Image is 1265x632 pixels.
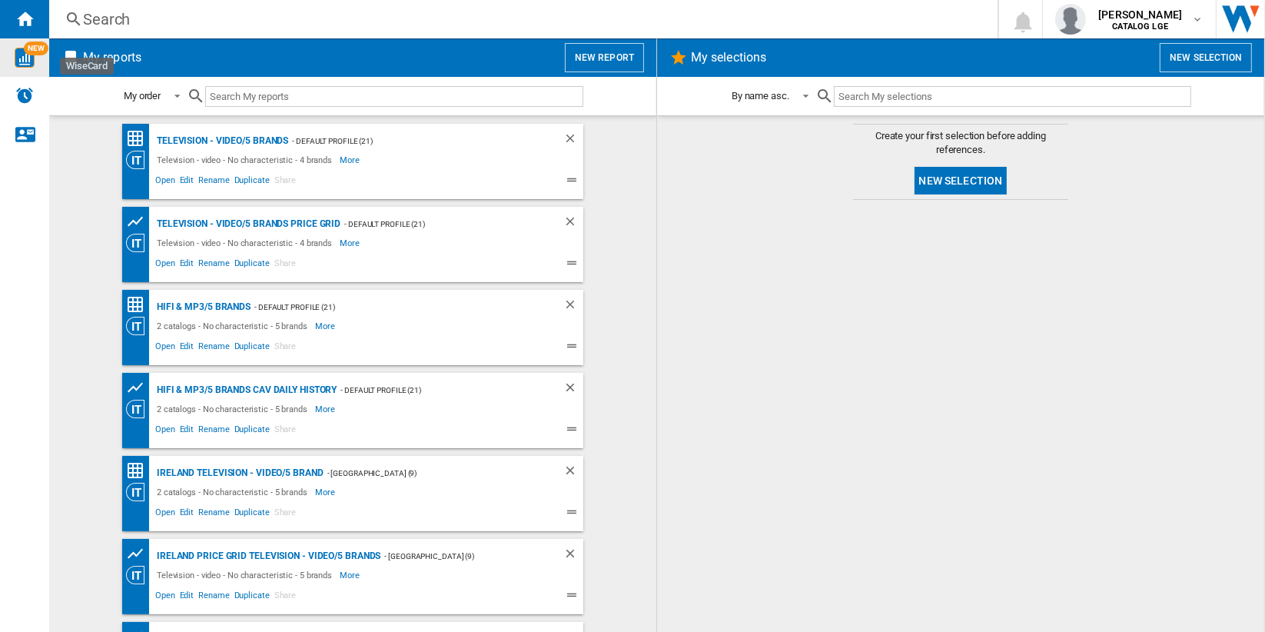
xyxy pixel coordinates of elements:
span: Duplicate [232,588,272,607]
h2: My reports [80,43,144,72]
div: Delete [563,381,583,400]
span: Rename [196,339,231,358]
span: More [315,400,337,418]
div: Delete [563,131,583,151]
span: Open [153,173,178,191]
div: - Default profile (21) [337,381,533,400]
div: - [GEOGRAPHIC_DATA] (9) [324,464,533,483]
div: Product prices grid [126,544,153,564]
div: 2 catalogs - No characteristic - 5 brands [153,317,315,335]
span: Share [272,505,299,524]
span: [PERSON_NAME] [1098,7,1182,22]
div: 2 catalogs - No characteristic - 5 brands [153,483,315,501]
span: Duplicate [232,256,272,274]
div: By name asc. [732,90,789,101]
img: alerts-logo.svg [15,86,34,105]
span: More [340,151,362,169]
div: Delete [563,464,583,483]
span: More [340,234,362,252]
span: Share [272,422,299,441]
div: Television - video/5 brands [153,131,288,151]
div: Hifi & mp3/5 brands [153,298,251,317]
span: Duplicate [232,173,272,191]
input: Search My reports [205,86,583,107]
div: Category View [126,483,153,501]
span: Edit [178,505,197,524]
div: Television - video - No characteristic - 4 brands [153,151,340,169]
button: New selection [1160,43,1252,72]
span: Open [153,256,178,274]
img: wise-card.svg [15,48,35,68]
span: Duplicate [232,505,272,524]
div: Price Matrix [126,129,153,148]
span: Duplicate [232,339,272,358]
div: Product prices grid [126,378,153,397]
div: 2 catalogs - No characteristic - 5 brands [153,400,315,418]
div: Hifi & mp3/5 brands CAV Daily History [153,381,337,400]
img: profile.jpg [1055,4,1086,35]
div: Category View [126,400,153,418]
button: New selection [915,167,1008,195]
span: More [315,483,337,501]
div: Delete [563,215,583,234]
span: Edit [178,588,197,607]
span: Create your first selection before adding references. [853,129,1068,157]
span: More [315,317,337,335]
div: Price Matrix [126,461,153,481]
span: Share [272,173,299,191]
div: - [GEOGRAPHIC_DATA] (9) [380,547,533,566]
span: More [340,566,362,584]
div: Category View [126,234,153,252]
span: Share [272,588,299,607]
span: Edit [178,173,197,191]
div: My order [124,90,161,101]
span: Rename [196,173,231,191]
div: Television - video/5 brands price grid [153,215,340,234]
div: Category View [126,566,153,584]
span: Share [272,256,299,274]
span: Open [153,422,178,441]
div: IRELAND Television - video/5 brand [153,464,324,483]
div: Delete [563,298,583,317]
span: Edit [178,339,197,358]
div: Television - video - No characteristic - 4 brands [153,234,340,252]
div: Television - video - No characteristic - 5 brands [153,566,340,584]
div: Category View [126,151,153,169]
div: Price Matrix [126,295,153,314]
b: CATALOG LGE [1112,22,1168,32]
span: Duplicate [232,422,272,441]
span: Open [153,505,178,524]
span: Rename [196,505,231,524]
span: Edit [178,422,197,441]
span: Open [153,339,178,358]
span: NEW [24,42,48,55]
div: Delete [563,547,583,566]
div: - Default profile (21) [251,298,533,317]
span: Edit [178,256,197,274]
div: Category View [126,317,153,335]
div: - Default profile (21) [340,215,533,234]
button: New report [565,43,644,72]
span: Open [153,588,178,607]
span: Rename [196,256,231,274]
div: Search [83,8,958,30]
span: Rename [196,422,231,441]
input: Search My selections [834,86,1191,107]
div: - Default profile (21) [288,131,533,151]
span: Rename [196,588,231,607]
div: Product prices grid [126,212,153,231]
div: IRELAND Price grid Television - video/5 brands [153,547,380,566]
h2: My selections [688,43,769,72]
span: Share [272,339,299,358]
